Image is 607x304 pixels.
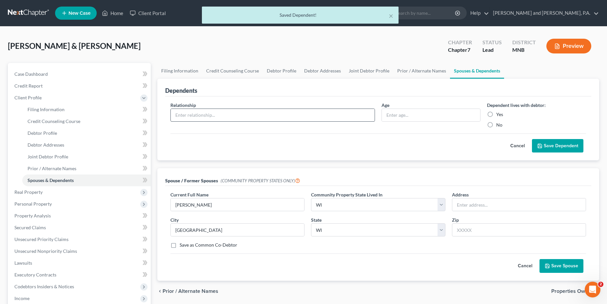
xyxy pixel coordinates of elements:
a: Debtor Addresses [22,139,151,151]
div: District [512,39,536,46]
button: Save Spouse [539,259,583,273]
button: Properties Owned chevron_right [551,289,599,294]
span: Real Property [14,189,43,195]
a: Debtor Addresses [300,63,345,79]
div: Status [482,39,502,46]
span: Case Dashboard [14,71,48,77]
input: Enter address... [452,198,586,211]
div: MNB [512,46,536,54]
span: Spouses & Dependents [28,177,74,183]
div: Chapter [448,46,472,54]
span: Current Full Name [170,192,208,197]
a: Debtor Profile [263,63,300,79]
a: Unsecured Nonpriority Claims [9,245,151,257]
input: Enter relationship... [171,109,375,121]
a: Spouses & Dependents [450,63,504,79]
label: City [170,216,179,223]
span: Prior / Alternate Names [163,289,218,294]
span: Prior / Alternate Names [28,166,76,171]
label: Yes [496,111,503,118]
span: Credit Counseling Course [28,118,80,124]
button: Cancel [503,139,532,152]
button: chevron_left Prior / Alternate Names [157,289,218,294]
span: Debtor Addresses [28,142,64,148]
div: Chapter [448,39,472,46]
iframe: Intercom live chat [585,282,600,297]
input: Enter age... [382,109,480,121]
a: Executory Contracts [9,269,151,281]
span: Codebtors Insiders & Notices [14,284,74,289]
input: Enter city... [171,224,304,236]
button: Preview [546,39,591,53]
a: Property Analysis [9,210,151,222]
label: Address [452,191,469,198]
a: Credit Counseling Course [22,115,151,127]
a: Unsecured Priority Claims [9,233,151,245]
a: Joint Debtor Profile [22,151,151,163]
a: Secured Claims [9,222,151,233]
span: Spouse / Former Spouses [165,178,218,183]
button: Save Dependent [532,139,583,153]
i: chevron_left [157,289,163,294]
a: Joint Debtor Profile [345,63,393,79]
input: XXXXX [452,223,586,236]
span: Credit Report [14,83,43,89]
a: Credit Report [9,80,151,92]
span: [PERSON_NAME] & [PERSON_NAME] [8,41,141,51]
span: Property Analysis [14,213,51,218]
span: Relationship [170,102,196,108]
span: Personal Property [14,201,52,207]
a: Spouses & Dependents [22,174,151,186]
a: Debtor Profile [22,127,151,139]
span: Debtor Profile [28,130,57,136]
span: Joint Debtor Profile [28,154,68,159]
span: Filing Information [28,107,65,112]
span: (COMMUNITY PROPERTY STATES ONLY) [221,178,300,183]
button: × [389,12,393,20]
span: Secured Claims [14,225,46,230]
span: Income [14,295,29,301]
span: Client Profile [14,95,42,100]
button: Cancel [511,259,539,273]
a: Prior / Alternate Names [393,63,450,79]
span: Properties Owned [551,289,594,294]
span: 7 [467,47,470,53]
label: Zip [452,216,459,223]
span: Lawsuits [14,260,32,266]
a: Filing Information [157,63,202,79]
label: No [496,122,502,128]
div: Dependents [165,87,197,94]
label: Save as Common Co-Debtor [180,242,237,248]
a: Lawsuits [9,257,151,269]
label: Age [382,102,389,109]
div: Lead [482,46,502,54]
label: State [311,216,322,223]
span: 2 [598,282,603,287]
a: Prior / Alternate Names [22,163,151,174]
span: Community Property State Lived In [311,192,382,197]
input: Enter name... [171,198,304,211]
label: Dependent lives with debtor: [487,102,546,109]
span: Executory Contracts [14,272,56,277]
span: Unsecured Priority Claims [14,236,69,242]
div: Saved Dependent! [207,12,393,18]
span: Unsecured Nonpriority Claims [14,248,77,254]
a: Case Dashboard [9,68,151,80]
a: Filing Information [22,104,151,115]
a: Credit Counseling Course [202,63,263,79]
